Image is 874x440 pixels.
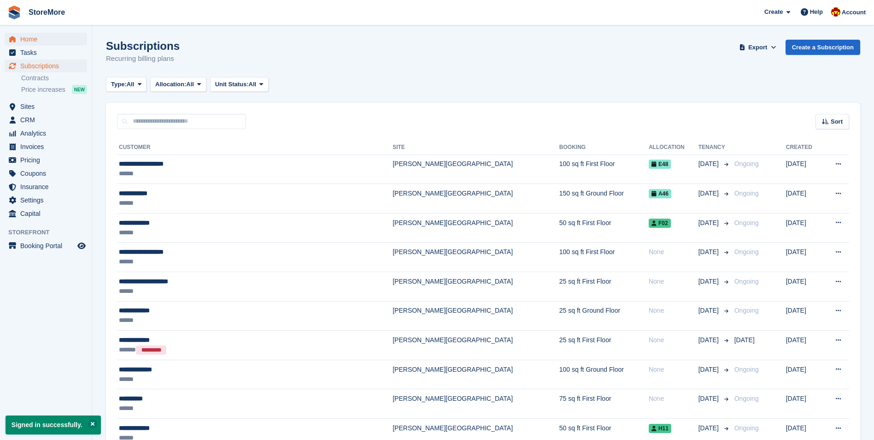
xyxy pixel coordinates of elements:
[150,77,206,92] button: Allocation: All
[786,243,822,272] td: [DATE]
[21,85,65,94] span: Price increases
[786,140,822,155] th: Created
[649,247,698,257] div: None
[20,100,76,113] span: Sites
[734,219,759,226] span: Ongoing
[559,301,649,331] td: 25 sq ft Ground Floor
[393,243,559,272] td: [PERSON_NAME][GEOGRAPHIC_DATA]
[786,360,822,389] td: [DATE]
[734,278,759,285] span: Ongoing
[20,167,76,180] span: Coupons
[559,184,649,214] td: 150 sq ft Ground Floor
[20,127,76,140] span: Analytics
[20,239,76,252] span: Booking Portal
[25,5,69,20] a: StoreMore
[5,167,87,180] a: menu
[698,140,731,155] th: Tenancy
[6,416,101,434] p: Signed in successfully.
[734,248,759,256] span: Ongoing
[20,33,76,46] span: Home
[5,127,87,140] a: menu
[393,389,559,419] td: [PERSON_NAME][GEOGRAPHIC_DATA]
[5,239,87,252] a: menu
[649,189,671,198] span: A46
[20,46,76,59] span: Tasks
[5,46,87,59] a: menu
[393,331,559,360] td: [PERSON_NAME][GEOGRAPHIC_DATA]
[393,360,559,389] td: [PERSON_NAME][GEOGRAPHIC_DATA]
[698,189,721,198] span: [DATE]
[72,85,87,94] div: NEW
[698,423,721,433] span: [DATE]
[5,194,87,207] a: menu
[5,33,87,46] a: menu
[698,306,721,315] span: [DATE]
[393,272,559,302] td: [PERSON_NAME][GEOGRAPHIC_DATA]
[559,140,649,155] th: Booking
[249,80,257,89] span: All
[842,8,866,17] span: Account
[8,228,92,237] span: Storefront
[393,213,559,243] td: [PERSON_NAME][GEOGRAPHIC_DATA]
[117,140,393,155] th: Customer
[649,335,698,345] div: None
[393,301,559,331] td: [PERSON_NAME][GEOGRAPHIC_DATA]
[649,277,698,286] div: None
[734,190,759,197] span: Ongoing
[786,213,822,243] td: [DATE]
[393,155,559,184] td: [PERSON_NAME][GEOGRAPHIC_DATA]
[698,159,721,169] span: [DATE]
[5,154,87,166] a: menu
[698,365,721,375] span: [DATE]
[5,207,87,220] a: menu
[186,80,194,89] span: All
[5,59,87,72] a: menu
[76,240,87,251] a: Preview store
[106,40,180,52] h1: Subscriptions
[734,395,759,402] span: Ongoing
[393,184,559,214] td: [PERSON_NAME][GEOGRAPHIC_DATA]
[20,207,76,220] span: Capital
[20,180,76,193] span: Insurance
[106,54,180,64] p: Recurring billing plans
[786,389,822,419] td: [DATE]
[20,194,76,207] span: Settings
[127,80,135,89] span: All
[698,394,721,404] span: [DATE]
[786,331,822,360] td: [DATE]
[748,43,767,52] span: Export
[734,366,759,373] span: Ongoing
[21,74,87,83] a: Contracts
[559,155,649,184] td: 100 sq ft First Floor
[20,154,76,166] span: Pricing
[738,40,778,55] button: Export
[831,117,843,126] span: Sort
[698,335,721,345] span: [DATE]
[786,155,822,184] td: [DATE]
[559,360,649,389] td: 100 sq ft Ground Floor
[20,113,76,126] span: CRM
[786,272,822,302] td: [DATE]
[20,140,76,153] span: Invoices
[7,6,21,19] img: stora-icon-8386f47178a22dfd0bd8f6a31ec36ba5ce8667c1dd55bd0f319d3a0aa187defe.svg
[734,307,759,314] span: Ongoing
[106,77,147,92] button: Type: All
[20,59,76,72] span: Subscriptions
[559,331,649,360] td: 25 sq ft First Floor
[21,84,87,95] a: Price increases NEW
[786,40,860,55] a: Create a Subscription
[559,389,649,419] td: 75 sq ft First Floor
[215,80,249,89] span: Unit Status:
[393,140,559,155] th: Site
[5,113,87,126] a: menu
[649,160,671,169] span: E48
[649,394,698,404] div: None
[698,277,721,286] span: [DATE]
[698,247,721,257] span: [DATE]
[649,219,671,228] span: F02
[764,7,783,17] span: Create
[649,140,698,155] th: Allocation
[734,424,759,432] span: Ongoing
[111,80,127,89] span: Type:
[559,272,649,302] td: 25 sq ft First Floor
